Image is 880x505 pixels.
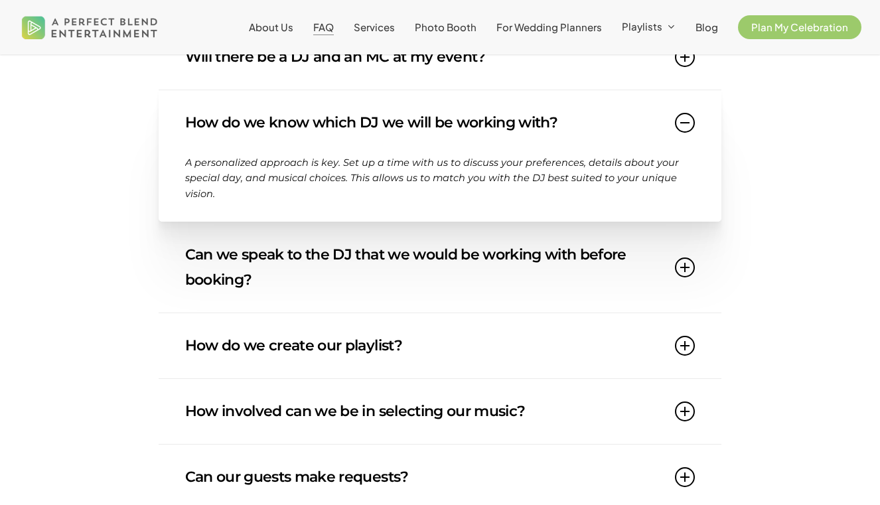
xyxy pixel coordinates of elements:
[313,22,334,33] a: FAQ
[696,21,718,33] span: Blog
[415,22,477,33] a: Photo Booth
[19,5,161,49] img: A Perfect Blend Entertainment
[622,21,676,33] a: Playlists
[249,22,293,33] a: About Us
[185,90,696,155] a: How do we know which DJ we will be working with?
[185,313,696,378] a: How do we create our playlist?
[313,21,334,33] span: FAQ
[696,22,718,33] a: Blog
[354,22,395,33] a: Services
[622,20,662,33] span: Playlists
[185,157,679,200] span: A personalized approach is key. Set up a time with us to discuss your preferences, details about ...
[185,222,696,313] a: Can we speak to the DJ that we would be working with before booking?
[738,22,861,33] a: Plan My Celebration
[185,25,696,90] a: Will there be a DJ and an MC at my event?
[185,379,696,444] a: How involved can we be in selecting our music?
[496,21,602,33] span: For Wedding Planners
[249,21,293,33] span: About Us
[354,21,395,33] span: Services
[496,22,602,33] a: For Wedding Planners
[751,21,848,33] span: Plan My Celebration
[415,21,477,33] span: Photo Booth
